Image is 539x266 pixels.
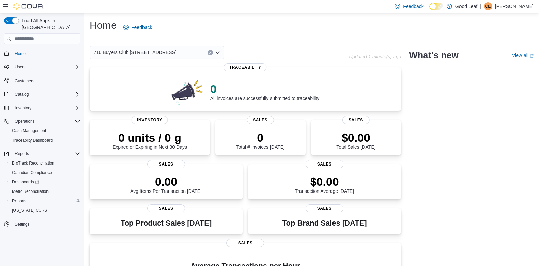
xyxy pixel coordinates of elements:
span: Catalog [15,92,29,97]
p: 0 [236,131,285,144]
span: Canadian Compliance [12,170,52,175]
span: Reports [12,150,80,158]
span: Cash Management [9,127,80,135]
button: Operations [12,117,37,125]
input: Dark Mode [429,3,443,10]
button: Reports [7,196,83,206]
span: Feedback [403,3,423,10]
p: | [480,2,481,10]
span: Settings [15,221,29,227]
button: Inventory [12,104,34,112]
span: Home [15,51,26,56]
a: Dashboards [9,178,42,186]
span: Users [12,63,80,71]
span: Cash Management [12,128,46,134]
button: Traceabilty Dashboard [7,136,83,145]
p: $0.00 [295,175,354,188]
div: Expired or Expiring in Next 30 Days [113,131,187,150]
span: Traceability [224,63,267,71]
span: Load All Apps in [GEOGRAPHIC_DATA] [19,17,80,31]
span: Settings [12,220,80,228]
span: Sales [147,204,185,212]
span: Sales [306,160,343,168]
p: Good Leaf [455,2,477,10]
div: Avg Items Per Transaction [DATE] [130,175,202,194]
div: Total Sales [DATE] [336,131,375,150]
p: [PERSON_NAME] [495,2,534,10]
span: [US_STATE] CCRS [12,208,47,213]
span: Inventory [12,104,80,112]
span: BioTrack Reconciliation [9,159,80,167]
button: Metrc Reconciliation [7,187,83,196]
span: Dashboards [9,178,80,186]
button: Home [1,48,83,58]
p: 0 units / 0 g [113,131,187,144]
span: Reports [9,197,80,205]
button: BioTrack Reconciliation [7,158,83,168]
button: Reports [1,149,83,158]
button: Users [1,62,83,72]
p: 0 [210,82,321,96]
span: Canadian Compliance [9,169,80,177]
span: Reports [15,151,29,156]
button: Operations [1,117,83,126]
nav: Complex example [4,46,80,246]
p: 0.00 [130,175,202,188]
button: Clear input [208,50,213,55]
a: View allExternal link [512,53,534,58]
div: Transaction Average [DATE] [295,175,354,194]
p: Updated 1 minute(s) ago [349,54,401,59]
a: BioTrack Reconciliation [9,159,57,167]
button: Reports [12,150,32,158]
span: 716 Buyers Club [STREET_ADDRESS] [94,48,177,56]
button: Canadian Compliance [7,168,83,177]
span: Metrc Reconciliation [12,189,49,194]
h2: What's new [409,50,458,61]
div: All invoices are successfully submitted to traceability! [210,82,321,101]
a: [US_STATE] CCRS [9,206,50,214]
span: Sales [147,160,185,168]
span: Sales [306,204,343,212]
a: Settings [12,220,32,228]
span: Reports [12,198,26,204]
span: BioTrack Reconciliation [12,160,54,166]
button: [US_STATE] CCRS [7,206,83,215]
span: Feedback [131,24,152,31]
span: Dashboards [12,179,39,185]
span: Inventory [15,105,31,111]
a: Metrc Reconciliation [9,187,51,196]
span: Customers [15,78,34,84]
a: Feedback [121,21,155,34]
span: Operations [12,117,80,125]
h1: Home [90,19,117,32]
span: CE [485,2,491,10]
a: Dashboards [7,177,83,187]
span: Sales [342,116,369,124]
a: Reports [9,197,29,205]
span: Sales [247,116,274,124]
h3: Top Product Sales [DATE] [121,219,212,227]
button: Customers [1,76,83,86]
svg: External link [530,54,534,58]
span: Washington CCRS [9,206,80,214]
button: Inventory [1,103,83,113]
h3: Top Brand Sales [DATE] [282,219,367,227]
span: Catalog [12,90,80,98]
a: Canadian Compliance [9,169,55,177]
button: Settings [1,219,83,229]
p: $0.00 [336,131,375,144]
a: Cash Management [9,127,49,135]
a: Home [12,50,28,58]
button: Cash Management [7,126,83,136]
span: Sales [226,239,264,247]
a: Traceabilty Dashboard [9,136,55,144]
span: Customers [12,77,80,85]
button: Open list of options [215,50,220,55]
span: Metrc Reconciliation [9,187,80,196]
button: Catalog [1,90,83,99]
span: Operations [15,119,35,124]
span: Home [12,49,80,57]
div: Total # Invoices [DATE] [236,131,285,150]
span: Users [15,64,25,70]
